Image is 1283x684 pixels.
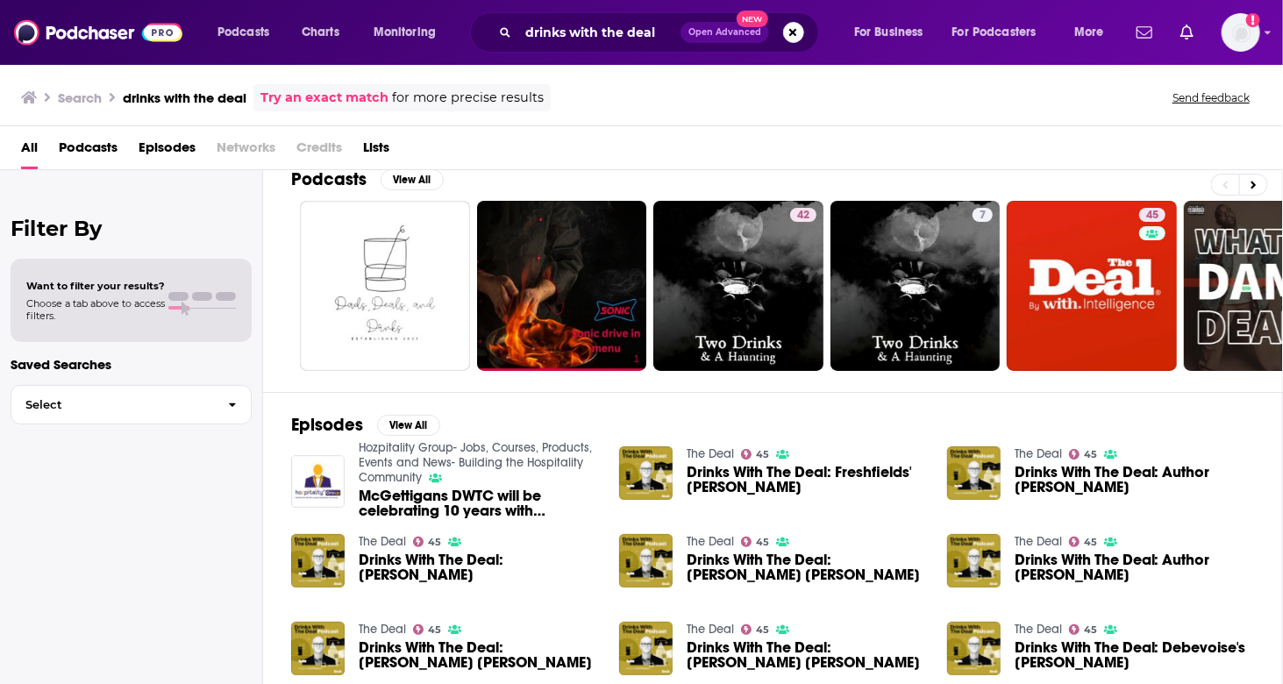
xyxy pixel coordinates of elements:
a: The Deal [687,622,734,637]
span: New [737,11,768,27]
a: Try an exact match [260,88,388,108]
h2: Podcasts [291,168,367,190]
img: Drinks With The Deal: Cleary's Jim Langston [619,534,673,588]
span: Drinks With The Deal: [PERSON_NAME] [PERSON_NAME] [687,552,926,582]
a: 45 [1069,624,1098,635]
a: 45 [741,624,770,635]
img: Drinks With The Deal: Sidley's Dan Clivner [291,622,345,675]
span: Drinks With The Deal: Author [PERSON_NAME] [1015,552,1254,582]
a: Drinks With The Deal: Debevoise's Paul Bird [947,622,1001,675]
a: PodcastsView All [291,168,444,190]
h2: Filter By [11,216,252,241]
span: 7 [980,207,986,224]
span: Drinks With The Deal: [PERSON_NAME] [359,552,598,582]
span: Want to filter your results? [26,280,165,292]
a: The Deal [687,534,734,549]
button: open menu [1062,18,1126,46]
span: Select [11,399,214,410]
span: 45 [756,451,769,459]
a: Drinks With The Deal: Sullivan's Matt Goodman [687,640,926,670]
a: 45 [413,537,442,547]
input: Search podcasts, credits, & more... [518,18,681,46]
span: 45 [1084,451,1097,459]
a: Drinks With The Deal: Author Christopher Phillips [1015,465,1254,495]
a: Podchaser - Follow, Share and Rate Podcasts [14,16,182,49]
a: The Deal [359,534,406,549]
span: Credits [296,133,342,169]
a: 45 [1069,449,1098,460]
a: The Deal [359,622,406,637]
span: Monitoring [374,20,436,45]
span: Drinks With The Deal: Debevoise's [PERSON_NAME] [1015,640,1254,670]
img: User Profile [1222,13,1260,52]
a: McGettigans DWTC will be celebrating 10 years with unmissable drinks deal! [359,488,598,518]
button: View All [381,169,444,190]
a: All [21,133,38,169]
img: Drinks With The Deal: Author Christopher Phillips [947,446,1001,500]
span: For Podcasters [952,20,1037,45]
a: 45 [1069,537,1098,547]
img: Drinks With The Deal: Sullivan's Matt Goodman [619,622,673,675]
span: 45 [756,626,769,634]
a: 45 [1139,208,1165,222]
a: Show notifications dropdown [1130,18,1159,47]
img: McGettigans DWTC will be celebrating 10 years with unmissable drinks deal! [291,455,345,509]
a: Drinks With The Deal: Leo Strine Jr. [359,552,598,582]
a: The Deal [687,446,734,461]
span: 45 [428,626,441,634]
button: open menu [941,18,1062,46]
a: 45 [741,449,770,460]
a: Drinks With The Deal: Freshfields' Ethan Klingsberg [687,465,926,495]
span: Logged in as nbaderrubenstein [1222,13,1260,52]
a: Lists [363,133,389,169]
span: More [1074,20,1104,45]
span: 45 [428,538,441,546]
a: 42 [653,201,823,371]
div: Search podcasts, credits, & more... [487,12,836,53]
span: 42 [797,207,809,224]
button: Show profile menu [1222,13,1260,52]
span: 45 [1084,538,1097,546]
span: Charts [302,20,339,45]
span: 45 [1146,207,1158,224]
span: Drinks With The Deal: [PERSON_NAME] [PERSON_NAME] [687,640,926,670]
h3: Search [58,89,102,106]
a: Show notifications dropdown [1173,18,1201,47]
a: Podcasts [59,133,118,169]
a: Drinks With The Deal: Cleary's Jim Langston [687,552,926,582]
button: Select [11,385,252,424]
a: EpisodesView All [291,414,440,436]
button: View All [377,415,440,436]
img: Drinks With The Deal: Author Marc Levinson [947,534,1001,588]
a: Drinks With The Deal: Leo Strine Jr. [291,534,345,588]
p: Saved Searches [11,356,252,373]
a: 45 [1007,201,1177,371]
span: 45 [756,538,769,546]
span: Podcasts [217,20,269,45]
a: Episodes [139,133,196,169]
h3: drinks with the deal [123,89,246,106]
a: 45 [741,537,770,547]
a: Hozpitality Group- Jobs, Courses, Products, Events and News- Building the Hospitality Community [359,440,592,485]
a: 7 [973,208,993,222]
span: Drinks With The Deal: [PERSON_NAME] [PERSON_NAME] [359,640,598,670]
a: The Deal [1015,446,1062,461]
svg: Add a profile image [1246,13,1260,27]
h2: Episodes [291,414,363,436]
button: open menu [361,18,459,46]
a: Drinks With The Deal: Debevoise's Paul Bird [1015,640,1254,670]
a: 7 [830,201,1001,371]
span: for more precise results [392,88,544,108]
img: Drinks With The Deal: Freshfields' Ethan Klingsberg [619,446,673,500]
span: Choose a tab above to access filters. [26,297,165,322]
